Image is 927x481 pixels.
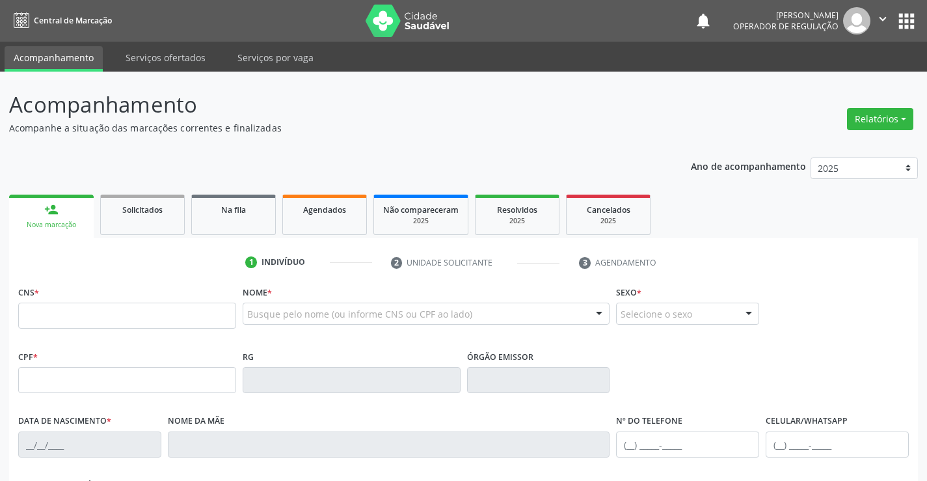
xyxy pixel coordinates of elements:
button:  [870,7,895,34]
i:  [876,12,890,26]
span: Operador de regulação [733,21,839,32]
p: Ano de acompanhamento [691,158,806,174]
span: Central de Marcação [34,15,112,26]
span: Cancelados [587,204,630,215]
a: Acompanhamento [5,46,103,72]
p: Acompanhe a situação das marcações correntes e finalizadas [9,121,645,135]
span: Busque pelo nome (ou informe CNS ou CPF ao lado) [247,307,472,321]
label: CPF [18,347,38,367]
label: CNS [18,282,39,303]
a: Serviços ofertados [116,46,215,69]
span: Na fila [221,204,246,215]
label: Data de nascimento [18,411,111,432]
button: Relatórios [847,108,913,130]
label: Nome [243,282,272,303]
div: 2025 [383,216,459,226]
div: 1 [245,256,257,268]
label: Nº do Telefone [616,411,682,432]
label: Órgão emissor [467,347,533,367]
label: Celular/WhatsApp [766,411,848,432]
button: apps [895,10,918,33]
label: Nome da mãe [168,411,224,432]
span: Não compareceram [383,204,459,215]
div: Indivíduo [262,256,305,268]
a: Serviços por vaga [228,46,323,69]
a: Central de Marcação [9,10,112,31]
input: (__) _____-_____ [766,432,909,458]
label: RG [243,347,254,367]
span: Solicitados [122,204,163,215]
button: notifications [694,12,712,30]
div: 2025 [485,216,550,226]
div: person_add [44,202,59,217]
span: Agendados [303,204,346,215]
div: 2025 [576,216,641,226]
div: [PERSON_NAME] [733,10,839,21]
label: Sexo [616,282,641,303]
div: Nova marcação [18,220,85,230]
input: __/__/____ [18,432,161,458]
input: (__) _____-_____ [616,432,759,458]
span: Resolvidos [497,204,537,215]
p: Acompanhamento [9,89,645,121]
img: img [843,7,870,34]
span: Selecione o sexo [621,307,692,321]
